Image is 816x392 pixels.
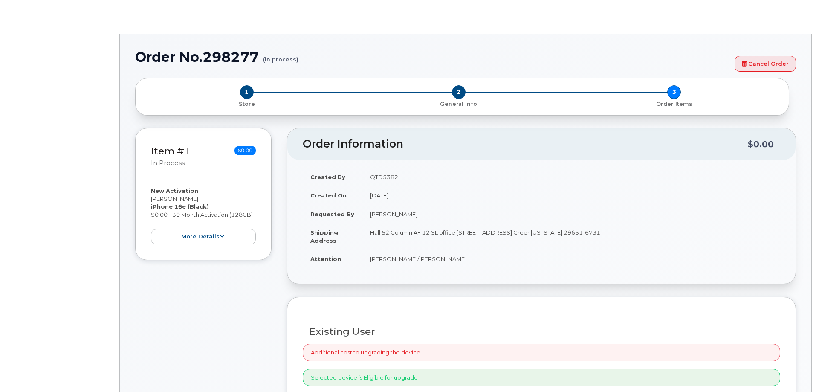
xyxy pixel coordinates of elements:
[351,99,566,108] a: 2 General Info
[303,344,780,361] div: Additional cost to upgrading the device
[310,229,338,244] strong: Shipping Address
[362,250,780,268] td: [PERSON_NAME]/[PERSON_NAME]
[151,145,191,157] a: Item #1
[240,85,254,99] span: 1
[151,187,198,194] strong: New Activation
[354,100,563,108] p: General Info
[310,256,341,262] strong: Attention
[362,186,780,205] td: [DATE]
[146,100,347,108] p: Store
[234,146,256,155] span: $0.00
[151,229,256,245] button: more details
[303,369,780,386] div: Selected device is Eligible for upgrade
[362,168,780,186] td: QTD5382
[309,326,774,337] h3: Existing User
[748,136,774,152] div: $0.00
[151,203,209,210] strong: iPhone 16e (Black)
[310,192,347,199] strong: Created On
[151,187,256,244] div: [PERSON_NAME] $0.00 - 30 Month Activation (128GB)
[362,205,780,224] td: [PERSON_NAME]
[135,49,730,64] h1: Order No.298277
[151,159,185,167] small: in process
[142,99,351,108] a: 1 Store
[310,174,345,180] strong: Created By
[735,56,796,72] a: Cancel Order
[362,223,780,250] td: Hall 52 Column AF 12 SL office [STREET_ADDRESS] Greer [US_STATE] 29651-6731
[303,138,748,150] h2: Order Information
[263,49,298,63] small: (in process)
[310,211,354,218] strong: Requested By
[452,85,466,99] span: 2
